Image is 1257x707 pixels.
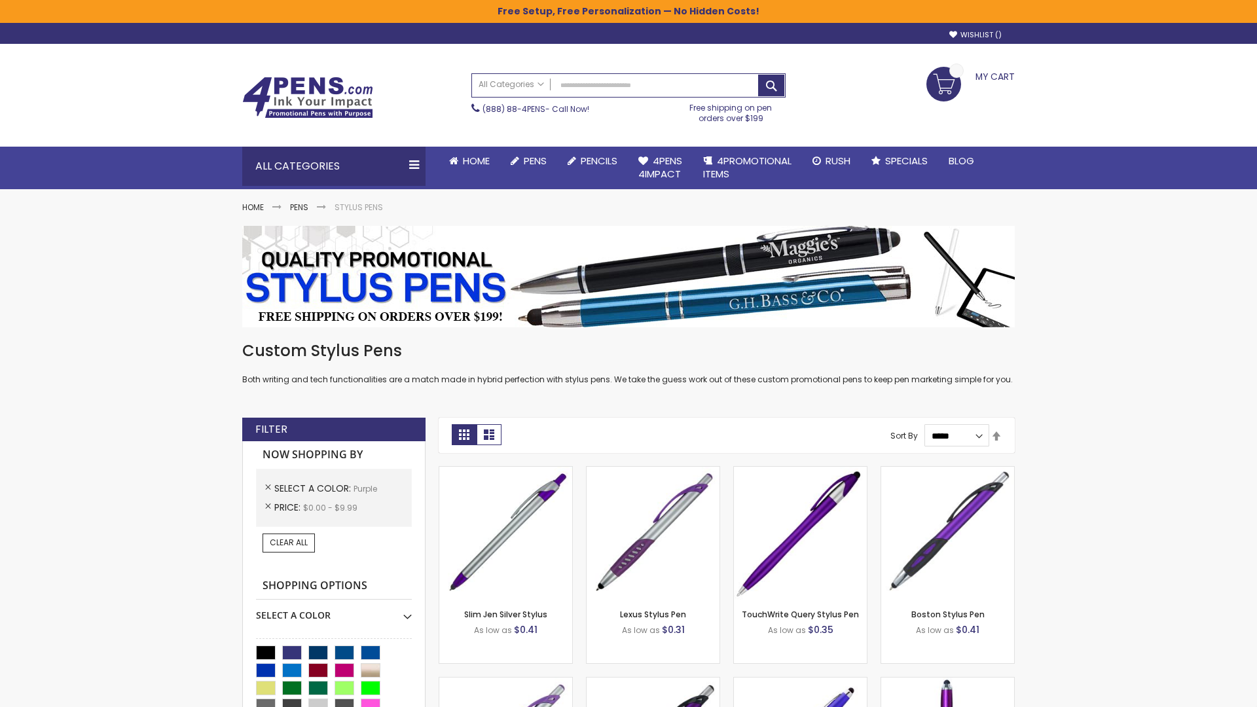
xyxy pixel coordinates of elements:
a: Specials [861,147,938,175]
a: Blog [938,147,985,175]
a: Home [242,202,264,213]
a: TouchWrite Query Stylus Pen-Purple [734,466,867,477]
a: TouchWrite Query Stylus Pen [742,609,859,620]
span: Rush [826,154,850,168]
a: Slim Jen Silver Stylus [464,609,547,620]
span: $0.35 [808,623,833,636]
img: 4Pens Custom Pens and Promotional Products [242,77,373,118]
span: Specials [885,154,928,168]
h1: Custom Stylus Pens [242,340,1015,361]
span: Select A Color [274,482,354,495]
a: Wishlist [949,30,1002,40]
a: Lexus Stylus Pen [620,609,686,620]
span: $0.41 [514,623,537,636]
span: 4PROMOTIONAL ITEMS [703,154,792,181]
span: Price [274,501,303,514]
a: Pens [500,147,557,175]
span: Purple [354,483,377,494]
a: Boston Stylus Pen [911,609,985,620]
span: As low as [474,625,512,636]
a: Boston Stylus Pen-Purple [881,466,1014,477]
a: All Categories [472,74,551,96]
img: TouchWrite Query Stylus Pen-Purple [734,467,867,600]
span: 4Pens 4impact [638,154,682,181]
a: Lexus Stylus Pen-Purple [587,466,720,477]
a: Home [439,147,500,175]
div: Free shipping on pen orders over $199 [676,98,786,124]
span: Clear All [270,537,308,548]
img: Boston Stylus Pen-Purple [881,467,1014,600]
img: Lexus Stylus Pen-Purple [587,467,720,600]
strong: Shopping Options [256,572,412,600]
span: Home [463,154,490,168]
div: Both writing and tech functionalities are a match made in hybrid perfection with stylus pens. We ... [242,340,1015,386]
a: Pens [290,202,308,213]
a: Clear All [263,534,315,552]
span: $0.00 - $9.99 [303,502,357,513]
strong: Now Shopping by [256,441,412,469]
img: Stylus Pens [242,226,1015,327]
a: Pencils [557,147,628,175]
a: 4PROMOTIONALITEMS [693,147,802,189]
a: Boston Silver Stylus Pen-Purple [439,677,572,688]
span: - Call Now! [483,103,589,115]
a: Lexus Metallic Stylus Pen-Purple [587,677,720,688]
div: All Categories [242,147,426,186]
a: Slim Jen Silver Stylus-Purple [439,466,572,477]
span: Pens [524,154,547,168]
a: Sierra Stylus Twist Pen-Purple [734,677,867,688]
strong: Filter [255,422,287,437]
label: Sort By [890,430,918,441]
a: TouchWrite Command Stylus Pen-Purple [881,677,1014,688]
span: $0.41 [956,623,979,636]
span: As low as [768,625,806,636]
img: Slim Jen Silver Stylus-Purple [439,467,572,600]
a: (888) 88-4PENS [483,103,545,115]
strong: Grid [452,424,477,445]
span: Blog [949,154,974,168]
a: Rush [802,147,861,175]
a: 4Pens4impact [628,147,693,189]
span: $0.31 [662,623,685,636]
span: All Categories [479,79,544,90]
span: As low as [916,625,954,636]
span: Pencils [581,154,617,168]
span: As low as [622,625,660,636]
strong: Stylus Pens [335,202,383,213]
div: Select A Color [256,600,412,622]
